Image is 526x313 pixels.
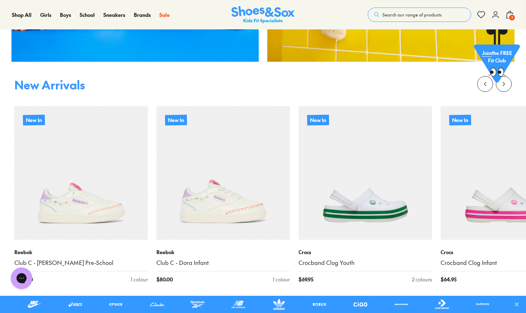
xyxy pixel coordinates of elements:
[412,276,432,283] div: 2 colours
[156,248,290,256] p: Reebok
[382,11,442,18] span: Search our range of products
[7,265,36,291] iframe: Gorgias live chat messenger
[508,14,516,21] span: 2
[80,11,95,19] a: School
[482,50,492,57] span: Join
[14,106,148,240] a: New In
[12,11,32,18] span: Shop All
[156,259,290,267] a: Club C - Dora Infant
[60,11,71,19] a: Boys
[103,11,125,19] a: Sneakers
[60,11,71,18] span: Boys
[506,7,514,23] button: 2
[165,115,187,125] p: New In
[159,11,170,18] span: Sale
[134,11,151,19] a: Brands
[273,276,290,283] div: 1 colour
[231,6,295,24] img: SNS_Logo_Responsive.svg
[441,276,456,283] span: $ 64.95
[14,259,148,267] a: Club C - [PERSON_NAME] Pre-School
[131,276,148,283] div: 1 colour
[40,11,51,19] a: Girls
[299,248,432,256] p: Crocs
[299,276,313,283] span: $ 69.95
[156,276,173,283] span: $ 80.00
[474,44,520,70] p: the FREE Fit Club
[307,115,329,125] p: New In
[134,11,151,18] span: Brands
[12,11,32,19] a: Shop All
[449,115,471,125] p: New In
[103,11,125,18] span: Sneakers
[368,8,471,22] button: Search our range of products
[40,11,51,18] span: Girls
[474,29,520,87] a: Jointhe FREE Fit Club
[80,11,95,18] span: School
[23,115,45,125] p: New In
[159,11,170,19] a: Sale
[14,248,148,256] p: Reebok
[231,6,295,24] a: Shoes & Sox
[299,259,432,267] a: Crocband Clog Youth
[14,79,85,90] div: New Arrivals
